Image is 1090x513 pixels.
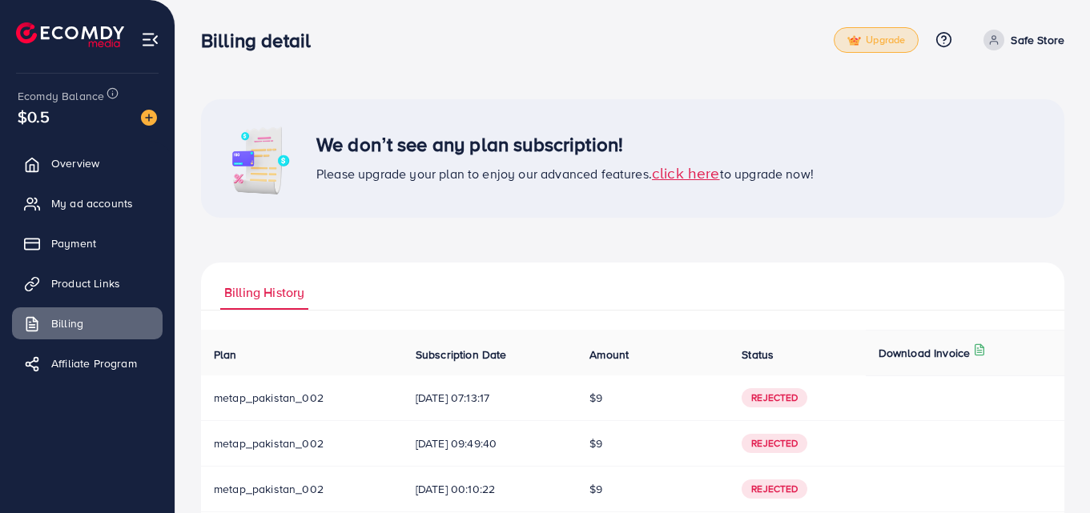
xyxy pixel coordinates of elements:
span: metap_pakistan_002 [214,390,324,406]
img: image [141,110,157,126]
span: Status [742,347,774,363]
span: Amount [589,347,629,363]
p: Safe Store [1011,30,1064,50]
img: menu [141,30,159,49]
h3: We don’t see any plan subscription! [316,133,814,156]
span: Affiliate Program [51,355,137,371]
span: [DATE] 00:10:22 [416,481,564,497]
a: tickUpgrade [834,27,919,53]
span: $9 [589,390,602,406]
span: $0.5 [18,105,50,128]
span: Rejected [742,434,807,453]
span: metap_pakistan_002 [214,481,324,497]
span: Rejected [742,479,807,499]
span: Plan [214,347,237,363]
a: My ad accounts [12,187,163,219]
p: Download Invoice [879,343,971,363]
span: Rejected [742,388,807,407]
img: image [220,118,300,198]
span: $9 [589,435,602,451]
span: [DATE] 09:49:40 [416,435,564,451]
a: Product Links [12,267,163,299]
span: click here [652,162,720,183]
span: Upgrade [847,34,905,46]
span: $9 [589,481,602,497]
span: Ecomdy Balance [18,88,104,104]
span: Please upgrade your plan to enjoy our advanced features. to upgrade now! [316,165,814,182]
span: Billing [51,315,83,331]
a: Overview [12,147,163,179]
span: Payment [51,235,96,251]
h3: Billing detail [201,29,324,52]
span: My ad accounts [51,195,133,211]
img: tick [847,35,861,46]
span: Subscription Date [416,347,507,363]
a: Safe Store [977,30,1064,50]
span: Product Links [51,275,120,291]
span: Billing History [224,283,304,302]
span: metap_pakistan_002 [214,435,324,451]
span: [DATE] 07:13:17 [416,390,564,406]
a: Payment [12,227,163,259]
span: Overview [51,155,99,171]
img: logo [16,22,124,47]
a: Affiliate Program [12,347,163,379]
a: Billing [12,307,163,339]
